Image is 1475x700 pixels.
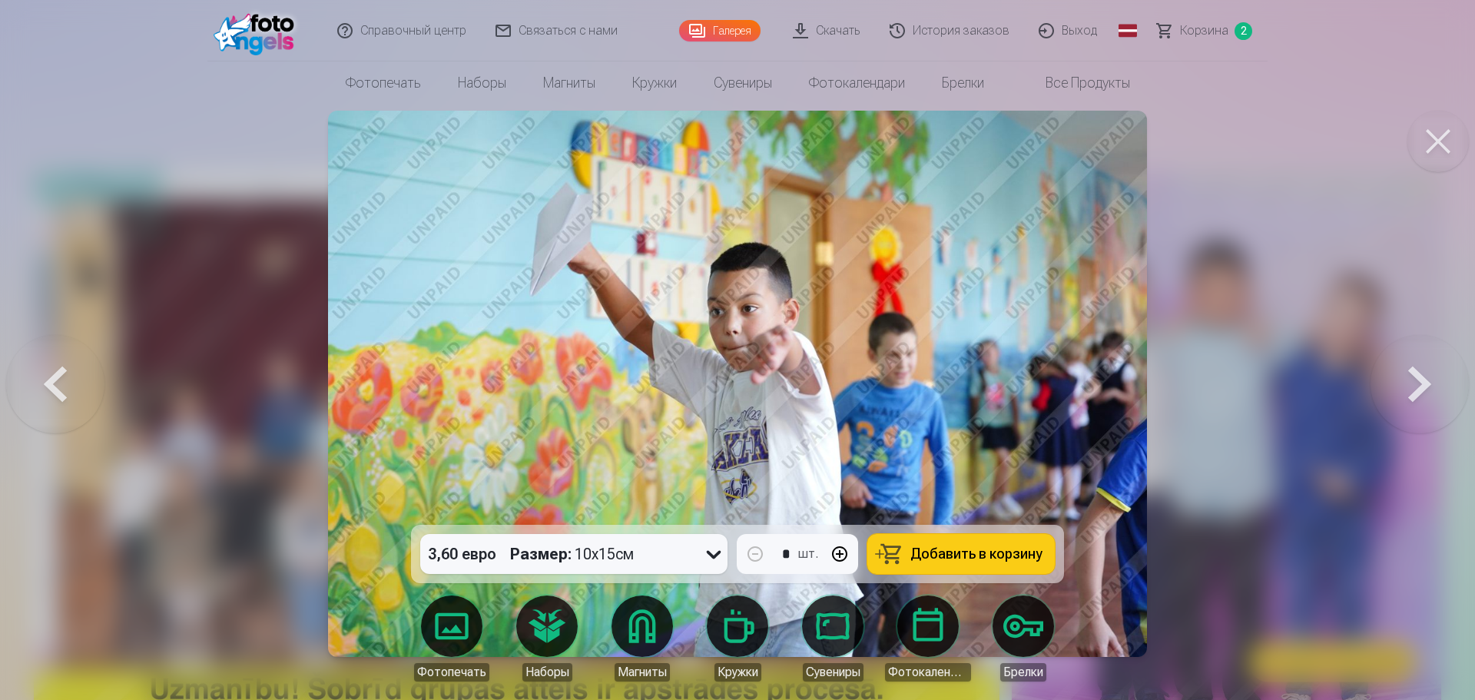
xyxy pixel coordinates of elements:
[888,665,977,679] font: Фотокалендари
[417,665,486,679] font: Фотопечать
[1180,23,1228,38] font: Корзина
[519,23,618,38] font: Связаться с нами
[885,595,971,682] a: Фотокалендари
[1046,75,1130,91] font: Все продукты
[713,25,751,37] font: Галерея
[923,61,1003,105] a: Брелки
[214,6,302,55] img: /fa1
[1062,23,1097,38] font: Выход
[504,595,590,682] a: Наборы
[714,75,772,91] font: Сувениры
[980,595,1066,682] a: Брелки
[575,545,634,563] font: 10x15см
[913,23,1009,38] font: История заказов
[346,75,421,91] font: Фотопечать
[614,61,695,105] a: Кружки
[525,665,569,679] font: Наборы
[458,75,506,91] font: Наборы
[525,61,614,105] a: Магниты
[694,595,781,682] a: Кружки
[695,61,791,105] a: Сувениры
[543,75,595,91] font: Магниты
[718,665,758,679] font: Кружки
[428,545,496,563] font: 3,60 евро
[409,595,495,682] a: Фотопечать
[632,75,677,91] font: Кружки
[510,545,568,563] font: Размер
[806,665,860,679] font: Сувениры
[568,545,572,563] font: :
[1003,665,1043,679] font: Брелки
[1241,25,1247,37] font: 2
[791,61,923,105] a: Фотокалендари
[327,61,439,105] a: Фотопечать
[360,23,466,38] font: Справочный центр
[618,665,667,679] font: Магниты
[599,595,685,682] a: Магниты
[942,75,984,91] font: Брелки
[1003,61,1149,105] a: Все продукты
[790,595,876,682] a: Сувениры
[867,534,1055,574] button: Добавить в корзину
[910,546,1042,562] font: Добавить в корзину
[809,75,905,91] font: Фотокалендари
[798,546,818,561] font: шт.
[816,23,860,38] font: Скачать
[439,61,525,105] a: Наборы
[679,20,761,41] a: Галерея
